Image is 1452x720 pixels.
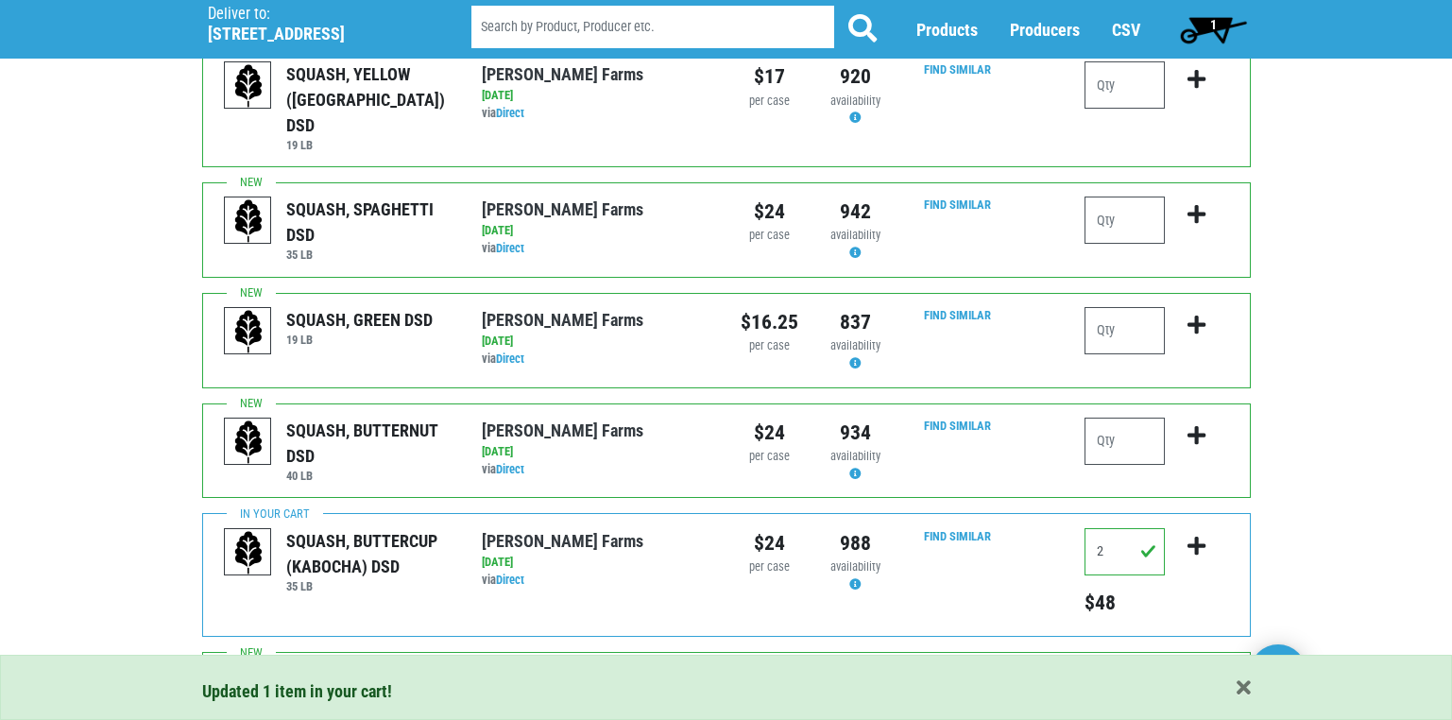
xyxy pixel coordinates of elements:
a: Direct [496,241,524,255]
img: placeholder-variety-43d6402dacf2d531de610a020419775a.svg [225,419,272,466]
span: availability [830,94,880,108]
a: CSV [1112,20,1140,40]
div: 920 [827,61,884,92]
div: $16.25 [741,307,798,337]
input: Search by Product, Producer etc. [471,6,834,48]
a: Find Similar [924,308,991,322]
span: availability [830,228,880,242]
div: [DATE] [482,333,711,351]
h6: 35 LB [286,579,453,593]
a: Products [916,20,978,40]
div: SQUASH, SPAGHETTI DSD [286,197,453,248]
h5: Total price [1085,591,1165,615]
img: placeholder-variety-43d6402dacf2d531de610a020419775a.svg [225,62,272,110]
a: Find Similar [924,62,991,77]
div: via [482,105,711,123]
div: $24 [741,418,798,448]
a: Direct [496,573,524,587]
div: per case [741,448,798,466]
span: availability [830,338,880,352]
div: per case [741,558,798,576]
div: [DATE] [482,87,711,105]
h6: 19 LB [286,333,433,347]
div: via [482,461,711,479]
a: Find Similar [924,529,991,543]
div: [DATE] [482,443,711,461]
input: Qty [1085,418,1165,465]
img: placeholder-variety-43d6402dacf2d531de610a020419775a.svg [225,197,272,245]
a: Find Similar [924,419,991,433]
div: SQUASH, GREEN DSD [286,307,433,333]
div: $24 [741,197,798,227]
div: Availability may be subject to change. [827,558,884,594]
h5: [STREET_ADDRESS] [208,24,423,44]
div: SQUASH, YELLOW ([GEOGRAPHIC_DATA]) DSD [286,61,453,138]
a: [PERSON_NAME] Farms [482,310,643,330]
h6: 35 LB [286,248,453,262]
div: 988 [827,528,884,558]
input: Qty [1085,307,1165,354]
div: $24 [741,528,798,558]
div: 934 [827,418,884,448]
a: Direct [496,106,524,120]
div: Updated 1 item in your cart! [202,678,1251,704]
div: SQUASH, BUTTERNUT DSD [286,418,453,469]
img: placeholder-variety-43d6402dacf2d531de610a020419775a.svg [225,308,272,355]
input: Qty [1085,61,1165,109]
div: SQUASH, BUTTERCUP (KABOCHA) DSD [286,528,453,579]
p: Deliver to: [208,5,423,24]
span: availability [830,449,880,463]
div: per case [741,337,798,355]
img: placeholder-variety-43d6402dacf2d531de610a020419775a.svg [225,529,272,576]
div: via [482,240,711,258]
h6: 19 LB [286,138,453,152]
a: [PERSON_NAME] Farms [482,420,643,440]
div: 837 [827,307,884,337]
a: [PERSON_NAME] Farms [482,64,643,84]
div: per case [741,227,798,245]
a: Producers [1010,20,1080,40]
a: Direct [496,351,524,366]
h6: 40 LB [286,469,453,483]
input: Qty [1085,528,1165,575]
div: [DATE] [482,222,711,240]
span: availability [830,559,880,574]
div: via [482,351,711,369]
a: [PERSON_NAME] Farms [482,199,643,219]
a: [PERSON_NAME] Farms [482,531,643,551]
a: Find Similar [924,197,991,212]
span: 1 [1210,17,1217,32]
a: 1 [1171,10,1256,48]
a: Direct [496,462,524,476]
div: 942 [827,197,884,227]
div: per case [741,93,798,111]
input: Qty [1085,197,1165,244]
div: $17 [741,61,798,92]
div: via [482,572,711,590]
div: [DATE] [482,554,711,572]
